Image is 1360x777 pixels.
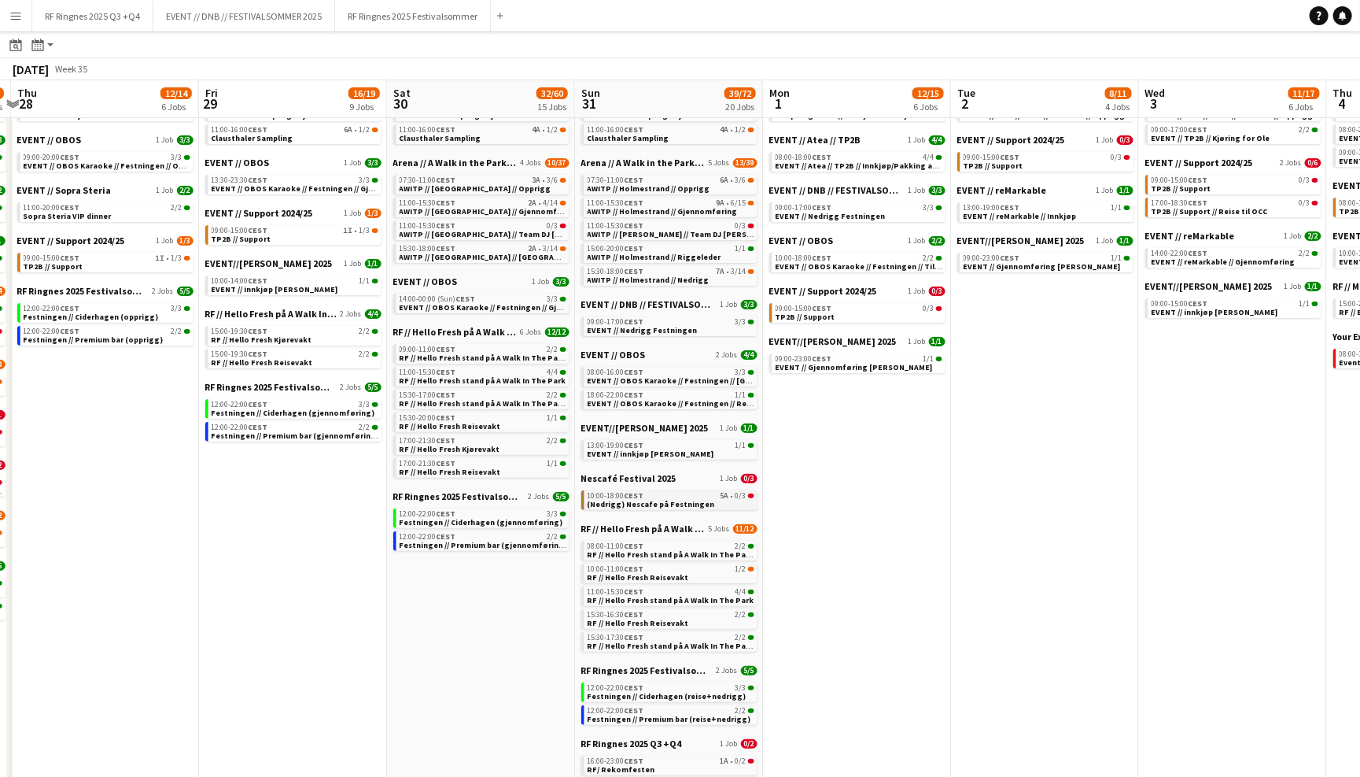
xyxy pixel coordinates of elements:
a: 09:00-15:00CEST1I•1/3TP2B // Support [212,225,378,243]
span: TP2B // Support [212,234,271,244]
span: 14:00-22:00 [1152,250,1208,257]
span: 1 Job [909,287,926,296]
div: • [588,176,754,184]
span: CEST [1001,253,1020,263]
span: CEST [1001,152,1020,162]
a: 08:00-18:00CEST4/4EVENT // Atea // TP2B // Innkjøp/Pakking av bil [776,152,942,170]
a: 09:00-15:00CEST0/3TP2B // Support [776,303,942,321]
a: 12:00-22:00CEST3/3Festningen // Ciderhagen (opprigg) [24,303,190,321]
a: EVENT // Support 2024/252 Jobs0/6 [1145,157,1321,168]
div: Arena // A Walk in the Park 20255 Jobs13/3907:30-11:00CEST6A•3/6AWITP // Holmestrand // Opprigg11... [581,157,757,298]
div: EVENT // Support 2024/252 Jobs0/609:00-15:00CEST0/3TP2B // Support17:00-18:30CEST0/3TP2B // Suppo... [1145,157,1321,230]
span: 3/6 [547,176,558,184]
span: 11:00-20:00 [24,204,80,212]
span: AWITP // Kristiansand // Nedrigg [400,252,599,262]
div: EVENT // Atea // TP2B2 Jobs8/808:00-22:00CEST6/6EVENT // Atea // TP2B // Partnere // Opprigg09:00... [1145,83,1321,157]
span: 1/1 [1117,236,1133,246]
span: 1 Job [909,135,926,145]
a: EVENT // OBOS1 Job3/3 [393,276,569,287]
span: CEST [437,198,456,208]
span: 0/3 [735,222,746,230]
span: 4/4 [923,154,934,161]
span: 09:00-20:00 [24,154,80,161]
div: (WAL) Clausthaler 20252 Jobs2/310:30-17:00CEST1/1Clausthaler sampling - kjørevakt11:00-16:00CEST4... [581,83,757,157]
a: 09:00-23:00CEST1/1EVENT // Gjennomføring [PERSON_NAME] [964,253,1130,271]
span: EVENT // reMarkable // Innkjøp [964,211,1077,221]
span: 09:00-17:00 [776,204,832,212]
a: EVENT // Support 2024/251 Job0/3 [957,134,1133,146]
a: EVENT // reMarkable1 Job2/2 [1145,230,1321,242]
span: 1 Job [1096,236,1114,246]
a: 15:00-20:00CEST1/1AWITP // Holmestrand // Riggeleder [588,243,754,261]
span: 3/3 [359,176,370,184]
span: 3/3 [929,186,945,195]
span: 11:00-15:30 [588,222,644,230]
a: 13:30-23:30CEST3/3EVENT // OBOS Karaoke // Festningen // Gjennomføring [212,175,378,193]
span: 10:00-18:00 [776,254,832,262]
span: CEST [813,253,832,263]
span: 0/3 [1117,135,1133,145]
a: 13:00-19:00CEST1/1EVENT // reMarkable // Innkjøp [964,202,1130,220]
button: RF Ringnes 2025 Festivalsommer [335,1,491,31]
span: 07:30-11:00 [400,176,456,184]
div: EVENT // DNB // FESTIVALSOMMER 20251 Job3/309:00-17:00CEST3/3EVENT // Nedrigg Festningen [769,184,945,235]
div: (WAL) Clausthaler 20252 Jobs2/310:30-17:00CEST1/1Clausthaler sampling - kjørevakt11:00-16:00CEST4... [393,83,569,157]
div: EVENT//[PERSON_NAME] 20251 Job1/109:00-15:00CEST1/1EVENT // innkjøp [PERSON_NAME] [1145,280,1321,321]
span: 2/2 [1299,250,1310,257]
span: 1 Job [1096,135,1114,145]
a: RF Ringnes 2025 Festivalsommer2 Jobs5/5 [17,285,193,297]
span: TP2B // Support // Reise til OCC [1152,206,1268,216]
span: CEST [813,152,832,162]
span: Clausthaler Sampling [588,133,669,143]
span: CEST [249,276,268,286]
span: EVENT // OBOS [769,235,834,246]
span: 2/2 [929,236,945,246]
span: 1/1 [1111,204,1122,212]
span: CEST [437,175,456,185]
span: CEST [1189,298,1208,309]
span: 3/3 [171,305,182,313]
span: 5/5 [177,287,193,296]
a: 14:00-00:00 (Sun)CEST3/3EVENT // OBOS Karaoke // Festningen // Gjennomføring [400,294,566,312]
span: EVENT // OBOS Karaoke // Festningen // Gjennomføring [212,183,421,194]
span: 07:30-11:00 [588,176,644,184]
span: 2/2 [177,186,193,195]
a: EVENT // DNB // FESTIVALSOMMER 20251 Job3/3 [581,298,757,310]
span: EVENT // TP2B // Kjøring for Ole [1152,133,1270,143]
span: EVENT // innkjøp Wilhelmsen [1152,307,1278,317]
a: 07:30-11:00CEST3A•3/6AWITP // [GEOGRAPHIC_DATA] // Opprigg [400,175,566,193]
button: RF Ringnes 2025 Q3 +Q4 [32,1,153,31]
span: AWITP // Holmestrand // Nedrigg [588,275,709,285]
div: EVENT // Support 2024/251 Job0/309:00-15:00CEST0/3TP2B // Support [769,285,945,335]
a: EVENT // Support 2024/251 Job1/3 [17,235,193,246]
span: CEST [61,152,80,162]
span: 4A [533,126,541,134]
div: EVENT // Support 2024/251 Job1/309:00-15:00CEST1I•1/3TP2B // Support [17,235,193,285]
div: EVENT // reMarkable1 Job2/214:00-22:00CEST2/2EVENT // reMarkable // Gjennomføring [1145,230,1321,280]
span: 1 Job [721,300,738,309]
span: 1 Job [345,158,362,168]
span: 6A [345,126,353,134]
a: EVENT//[PERSON_NAME] 20251 Job1/1 [957,235,1133,246]
span: 1/2 [359,126,370,134]
a: 09:00-15:00CEST0/3TP2B // Support [964,152,1130,170]
span: 11:00-16:00 [400,126,456,134]
span: EVENT // OBOS Karaoke // Festningen // Opprigg [24,161,205,171]
span: 2A [529,199,537,207]
span: EVENT // OBOS [393,276,458,287]
span: AWITP // Kristiansand // Opprigg [400,183,551,194]
span: 5 Jobs [709,158,730,168]
span: 6A [721,176,729,184]
div: • [212,126,378,134]
span: EVENT // DNB // FESTIVALSOMMER 2025 [581,298,717,310]
button: EVENT // DNB // FESTIVALSOMMER 2025 [153,1,335,31]
span: 2 Jobs [341,309,362,319]
span: 0/3 [1111,154,1122,161]
div: • [400,199,566,207]
span: Arena // A Walk in the Park 2025 [581,157,706,168]
span: EVENT // Support 2024/25 [769,285,877,297]
span: EVENT // DNB // FESTIVALSOMMER 2025 [769,184,905,196]
span: 1 Job [533,277,550,287]
a: EVENT // Support 2024/251 Job0/3 [769,285,945,297]
span: EVENT//WILHELMSEN 2025 [1145,280,1273,292]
